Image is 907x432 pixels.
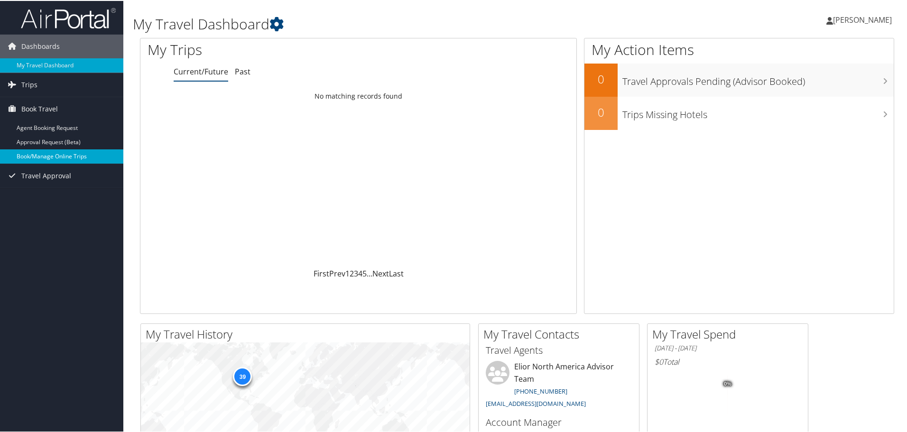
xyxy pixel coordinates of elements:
a: [PERSON_NAME] [826,5,901,33]
span: Dashboards [21,34,60,57]
h3: Travel Agents [486,343,632,356]
span: $0 [655,356,663,366]
span: … [367,267,372,278]
h1: My Travel Dashboard [133,13,645,33]
a: Last [389,267,404,278]
span: [PERSON_NAME] [833,14,892,24]
a: [EMAIL_ADDRESS][DOMAIN_NAME] [486,398,586,407]
a: 0Travel Approvals Pending (Advisor Booked) [584,63,894,96]
tspan: 0% [724,380,731,386]
span: Book Travel [21,96,58,120]
h6: [DATE] - [DATE] [655,343,801,352]
a: 1 [345,267,350,278]
h1: My Action Items [584,39,894,59]
a: [PHONE_NUMBER] [514,386,567,395]
td: No matching records found [140,87,576,104]
a: Prev [329,267,345,278]
a: First [314,267,329,278]
h2: My Travel Spend [652,325,808,341]
h2: 0 [584,103,618,119]
a: Past [235,65,250,76]
h2: My Travel Contacts [483,325,639,341]
h3: Travel Approvals Pending (Advisor Booked) [622,69,894,87]
h6: Total [655,356,801,366]
h2: 0 [584,70,618,86]
a: Next [372,267,389,278]
a: Current/Future [174,65,228,76]
a: 4 [358,267,362,278]
a: 2 [350,267,354,278]
div: 39 [233,366,252,385]
h1: My Trips [148,39,388,59]
a: 5 [362,267,367,278]
span: Trips [21,72,37,96]
h3: Account Manager [486,415,632,428]
li: Elior North America Advisor Team [481,360,637,411]
h2: My Travel History [146,325,470,341]
a: 0Trips Missing Hotels [584,96,894,129]
img: airportal-logo.png [21,6,116,28]
a: 3 [354,267,358,278]
span: Travel Approval [21,163,71,187]
h3: Trips Missing Hotels [622,102,894,120]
